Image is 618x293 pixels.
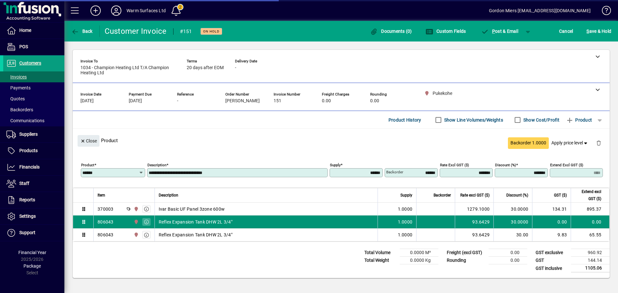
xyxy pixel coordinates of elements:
span: Cancel [559,26,573,36]
span: Item [98,192,105,199]
td: 0.00 [532,215,571,228]
span: Ivar Basic UF Panel 3zone 600w [159,206,225,212]
button: Delete [591,135,606,151]
span: 0.00 [370,98,379,104]
span: 0.00 [322,98,331,104]
td: 0.0000 Kg [400,257,438,264]
span: Reflex Expansion Tank DHW 2L 3/4" [159,219,232,225]
td: GST [532,257,571,264]
mat-label: Product [81,163,94,167]
td: Freight (excl GST) [444,249,489,257]
td: 960.92 [571,249,610,257]
span: 1.0000 [398,206,413,212]
span: Close [80,136,97,146]
td: 65.55 [571,228,609,241]
button: Backorder 1.0000 [508,137,549,149]
div: 806043 [98,232,114,238]
button: Save & Hold [585,25,613,37]
span: Package [23,263,41,269]
app-page-header-button: Back [64,25,100,37]
span: Home [19,28,31,33]
td: 0.00 [489,257,527,264]
a: Reports [3,192,64,208]
span: Pukekohe [132,231,139,238]
app-page-header-button: Delete [591,140,606,146]
button: Cancel [557,25,575,37]
span: Financials [19,164,40,169]
td: GST exclusive [532,249,571,257]
span: ost & Email [481,29,518,34]
span: Support [19,230,35,235]
span: Reports [19,197,35,202]
span: S [586,29,589,34]
span: Documents (0) [370,29,412,34]
div: #151 [180,26,192,37]
a: POS [3,39,64,55]
span: Discount (%) [506,192,528,199]
td: 895.37 [571,203,609,215]
span: ave & Hold [586,26,611,36]
span: 1.0000 [398,219,413,225]
span: - [177,98,178,104]
td: 134.31 [532,203,571,215]
td: GST inclusive [532,264,571,272]
span: Apply price level [551,140,589,146]
button: Documents (0) [369,25,414,37]
a: Payments [3,82,64,93]
div: 1279.1000 [459,206,490,212]
span: Communications [6,118,44,123]
td: 30.0000 [493,215,532,228]
span: Back [71,29,93,34]
span: [PERSON_NAME] [225,98,260,104]
button: Post & Email [478,25,521,37]
button: Back [70,25,94,37]
div: Product [73,129,610,152]
div: 93.6429 [459,232,490,238]
label: Show Cost/Profit [522,117,559,123]
div: Gordon Miers [EMAIL_ADDRESS][DOMAIN_NAME] [489,5,591,16]
td: 0.00 [571,215,609,228]
div: Customer Invoice [105,26,167,36]
div: 370003 [98,206,114,212]
div: 93.6429 [459,219,490,225]
td: 144.14 [571,257,610,264]
mat-label: Supply [330,163,341,167]
a: Products [3,143,64,159]
span: Custom Fields [426,29,466,34]
a: Knowledge Base [597,1,610,22]
span: Backorder 1.0000 [510,140,546,146]
span: 1.0000 [398,232,413,238]
span: 1034 - Champion Heating Ltd T/A Champion Heating Ltd [80,65,177,76]
a: Suppliers [3,126,64,142]
td: 30.00 [493,228,532,241]
span: On hold [203,29,220,33]
span: Pukekohe [132,218,139,225]
span: Customers [19,60,41,66]
a: Settings [3,208,64,224]
a: Invoices [3,71,64,82]
span: Supply [400,192,412,199]
td: 1105.06 [571,264,610,272]
span: Backorders [6,107,33,112]
td: 30.0000 [493,203,532,215]
td: Total Volume [361,249,400,257]
mat-label: Backorder [386,170,403,174]
span: Staff [19,181,29,186]
label: Show Line Volumes/Weights [443,117,503,123]
mat-label: Extend excl GST ($) [550,163,583,167]
span: Description [159,192,178,199]
button: Add [85,5,106,16]
span: Products [19,148,38,153]
a: Communications [3,115,64,126]
span: Financial Year [18,250,46,255]
span: Suppliers [19,132,38,137]
a: Quotes [3,93,64,104]
span: Product History [389,115,421,125]
span: Backorder [434,192,451,199]
button: Custom Fields [424,25,468,37]
span: 20 days after EOM [187,65,224,70]
a: Staff [3,176,64,192]
span: P [492,29,495,34]
td: 9.83 [532,228,571,241]
span: Product [566,115,592,125]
